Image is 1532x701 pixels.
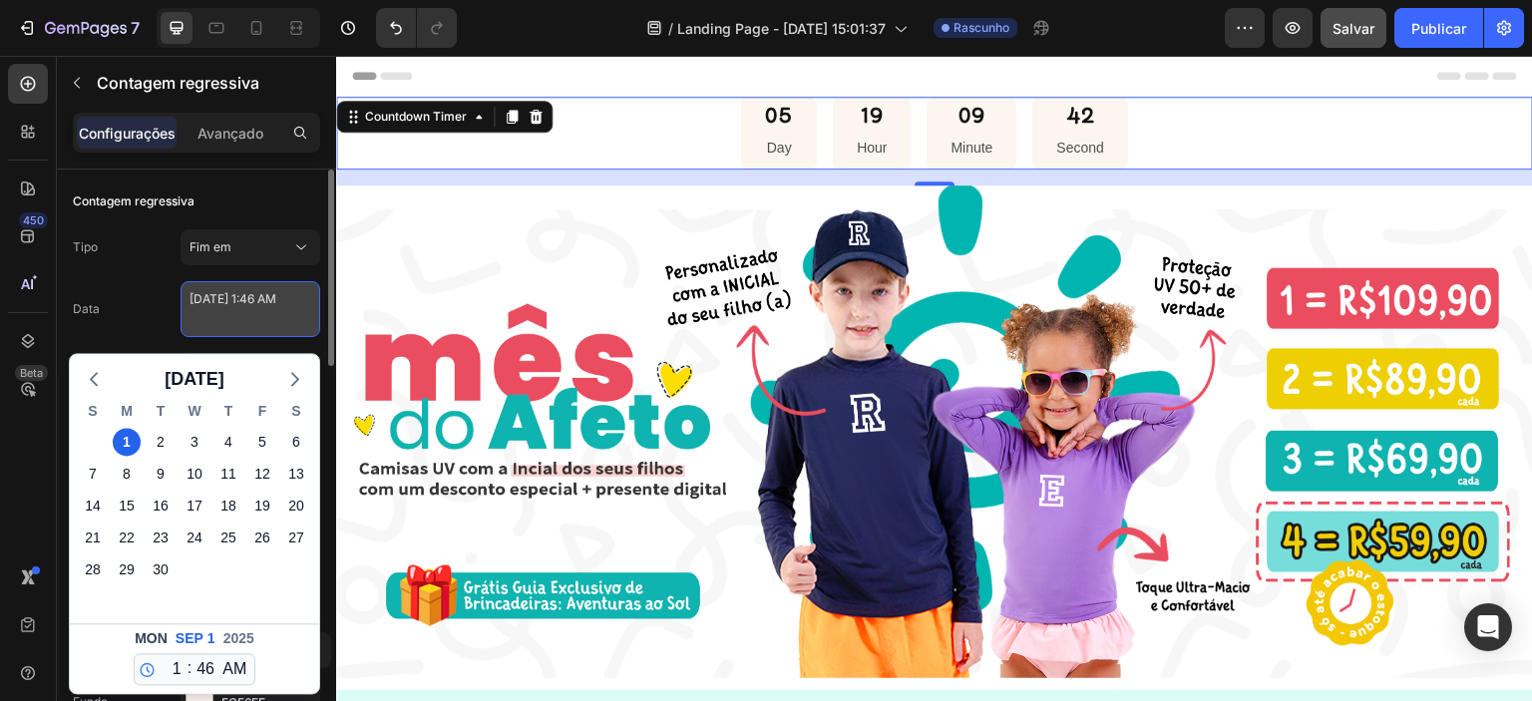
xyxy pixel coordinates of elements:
span: [DATE] [165,364,224,394]
font: Avançado [197,125,263,142]
font: Configurações [79,125,176,142]
button: Publicar [1394,8,1483,48]
p: Contagem regressiva [97,71,312,95]
button: Salvar [1321,8,1386,48]
font: Beta [20,366,43,380]
div: Countdown Timer [25,52,135,70]
p: Minute [614,80,656,105]
p: Second [720,80,767,105]
font: / [668,20,673,37]
p: Hour [521,80,551,105]
button: 7 [8,8,149,48]
font: Data [73,301,100,316]
button: Fim em [181,229,320,265]
font: Fim em [190,239,231,254]
div: Desfazer/Refazer [376,8,457,48]
font: Contagem regressiva [97,73,259,93]
div: 19 [521,49,551,72]
font: Contagem regressiva [73,193,194,208]
font: Publicar [1411,20,1466,37]
font: 7 [131,18,140,38]
font: Rascunho [954,20,1009,35]
div: 09 [614,49,656,72]
font: 450 [23,213,44,227]
button: [DATE] [157,364,232,394]
font: Landing Page - [DATE] 15:01:37 [677,20,886,37]
p: Day [429,80,457,105]
font: Tipo [73,239,98,254]
font: Salvar [1333,20,1374,37]
div: 42 [720,49,767,72]
div: Abra o Intercom Messenger [1464,603,1512,651]
iframe: Área de design [336,56,1532,701]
